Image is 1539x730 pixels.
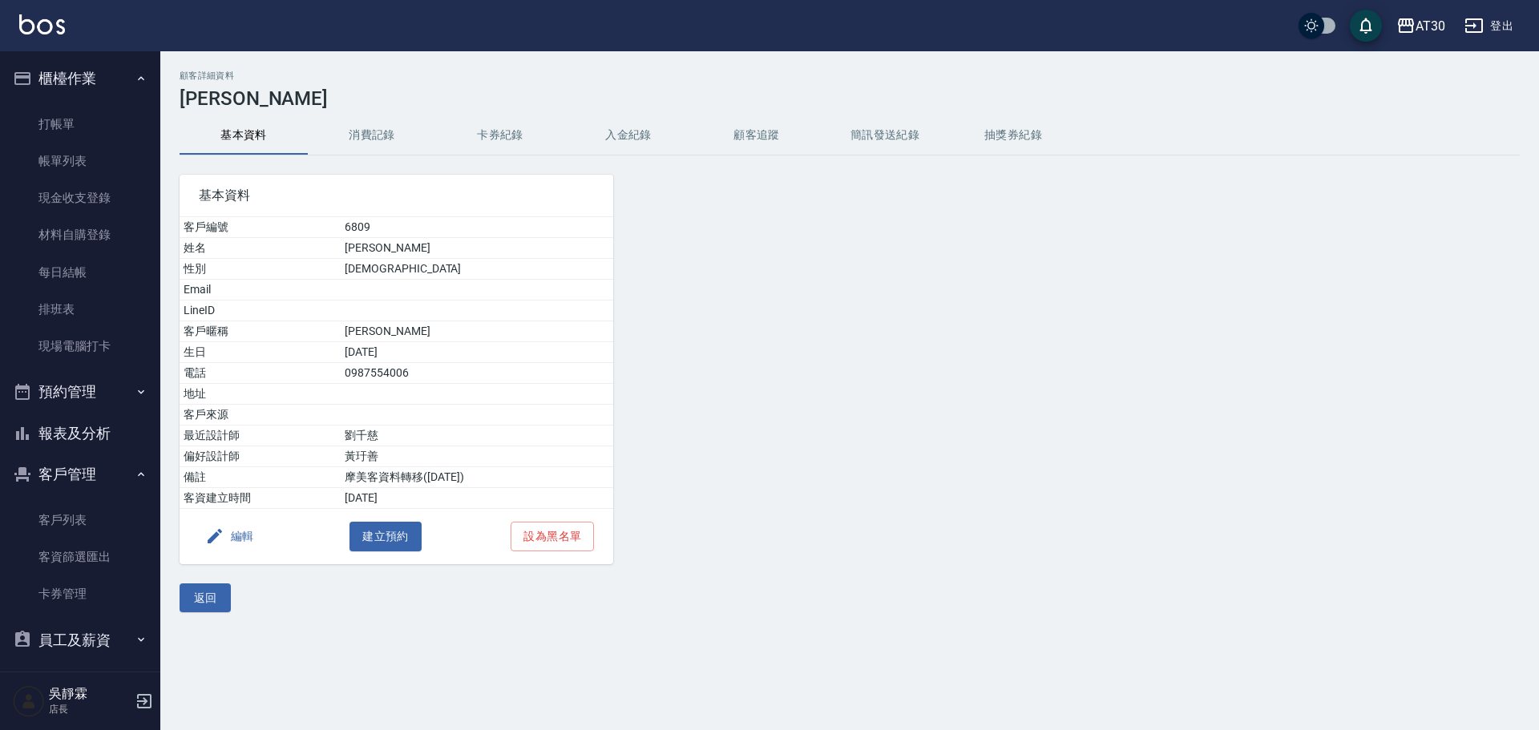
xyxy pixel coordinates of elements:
a: 帳單列表 [6,143,154,179]
button: 員工及薪資 [6,619,154,661]
button: 基本資料 [180,116,308,155]
img: Person [13,685,45,717]
button: 櫃檯作業 [6,58,154,99]
button: 預約管理 [6,371,154,413]
button: 抽獎券紀錄 [949,116,1077,155]
button: 設為黑名單 [511,522,594,551]
button: AT30 [1390,10,1452,42]
td: [DEMOGRAPHIC_DATA] [341,259,613,280]
a: 卡券管理 [6,575,154,612]
td: [DATE] [341,488,613,509]
h5: 吳靜霖 [49,686,131,702]
td: LineID [180,300,341,321]
a: 排班表 [6,291,154,328]
button: 客戶管理 [6,454,154,495]
td: 6809 [341,217,613,238]
a: 客資篩選匯出 [6,538,154,575]
td: [PERSON_NAME] [341,238,613,259]
a: 打帳單 [6,106,154,143]
button: 消費記錄 [308,116,436,155]
h3: [PERSON_NAME] [180,87,1520,110]
button: 商品管理 [6,660,154,702]
td: 黃玗善 [341,446,613,467]
button: 編輯 [199,522,261,551]
td: 客戶編號 [180,217,341,238]
td: 生日 [180,342,341,363]
a: 材料自購登錄 [6,216,154,253]
button: 顧客追蹤 [693,116,821,155]
td: [PERSON_NAME] [341,321,613,342]
td: 地址 [180,384,341,405]
button: 入金紀錄 [564,116,693,155]
td: 劉千慈 [341,425,613,446]
td: 性別 [180,259,341,280]
div: AT30 [1416,16,1445,36]
td: 偏好設計師 [180,446,341,467]
img: Logo [19,14,65,34]
button: 返回 [180,583,231,613]
td: 姓名 [180,238,341,259]
button: 卡券紀錄 [436,116,564,155]
td: 客戶暱稱 [180,321,341,342]
a: 現場電腦打卡 [6,328,154,365]
h2: 顧客詳細資料 [180,71,1520,81]
button: 登出 [1458,11,1520,41]
td: 電話 [180,363,341,384]
button: 報表及分析 [6,413,154,454]
td: 客資建立時間 [180,488,341,509]
td: 備註 [180,467,341,488]
td: 摩美客資料轉移([DATE]) [341,467,613,488]
button: save [1350,10,1382,42]
button: 建立預約 [349,522,422,551]
span: 基本資料 [199,188,594,204]
td: 最近設計師 [180,425,341,446]
td: Email [180,280,341,300]
td: 0987554006 [341,363,613,384]
a: 現金收支登錄 [6,179,154,216]
p: 店長 [49,702,131,716]
a: 客戶列表 [6,502,154,538]
button: 簡訊發送紀錄 [821,116,949,155]
td: [DATE] [341,342,613,363]
a: 每日結帳 [6,254,154,291]
td: 客戶來源 [180,405,341,425]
